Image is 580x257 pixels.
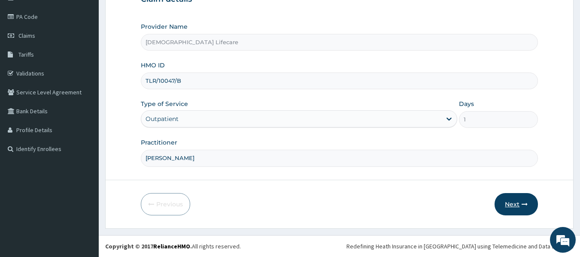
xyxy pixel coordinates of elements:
[18,32,35,39] span: Claims
[141,138,177,147] label: Practitioner
[141,193,190,215] button: Previous
[141,22,188,31] label: Provider Name
[153,242,190,250] a: RelianceHMO
[18,51,34,58] span: Tariffs
[105,242,192,250] strong: Copyright © 2017 .
[45,48,144,59] div: Chat with us now
[459,100,474,108] label: Days
[495,193,538,215] button: Next
[50,75,118,162] span: We're online!
[141,61,165,70] label: HMO ID
[16,43,35,64] img: d_794563401_company_1708531726252_794563401
[146,115,179,123] div: Outpatient
[141,73,538,89] input: Enter HMO ID
[141,150,538,166] input: Enter Name
[4,168,164,198] textarea: Type your message and hit 'Enter'
[346,242,574,251] div: Redefining Heath Insurance in [GEOGRAPHIC_DATA] using Telemedicine and Data Science!
[141,100,188,108] label: Type of Service
[141,4,161,25] div: Minimize live chat window
[99,235,580,257] footer: All rights reserved.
